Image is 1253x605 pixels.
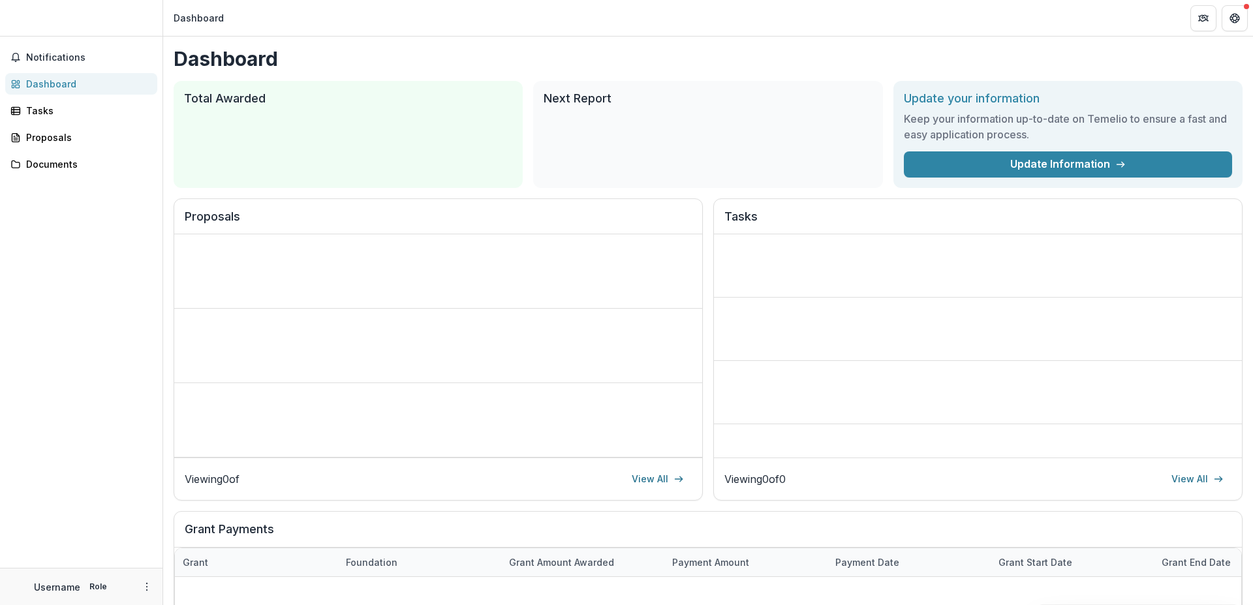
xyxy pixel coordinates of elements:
button: Notifications [5,47,157,68]
span: Notifications [26,52,152,63]
a: View All [624,469,692,489]
div: Dashboard [174,11,224,25]
h1: Dashboard [174,47,1243,70]
a: Tasks [5,100,157,121]
button: More [139,579,155,595]
div: Tasks [26,104,147,117]
div: Documents [26,157,147,171]
h2: Next Report [544,91,872,106]
p: Role [85,581,111,593]
div: Dashboard [26,77,147,91]
h2: Update your information [904,91,1232,106]
h2: Proposals [185,209,692,234]
button: Get Help [1222,5,1248,31]
button: Partners [1190,5,1216,31]
a: View All [1164,469,1231,489]
a: Proposals [5,127,157,148]
h2: Tasks [724,209,1231,234]
div: Proposals [26,131,147,144]
p: Username [34,580,80,594]
h2: Grant Payments [185,522,1231,547]
nav: breadcrumb [168,8,229,27]
a: Dashboard [5,73,157,95]
a: Documents [5,153,157,175]
h3: Keep your information up-to-date on Temelio to ensure a fast and easy application process. [904,111,1232,142]
h2: Total Awarded [184,91,512,106]
p: Viewing 0 of [185,471,240,487]
a: Update Information [904,151,1232,178]
p: Viewing 0 of 0 [724,471,786,487]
